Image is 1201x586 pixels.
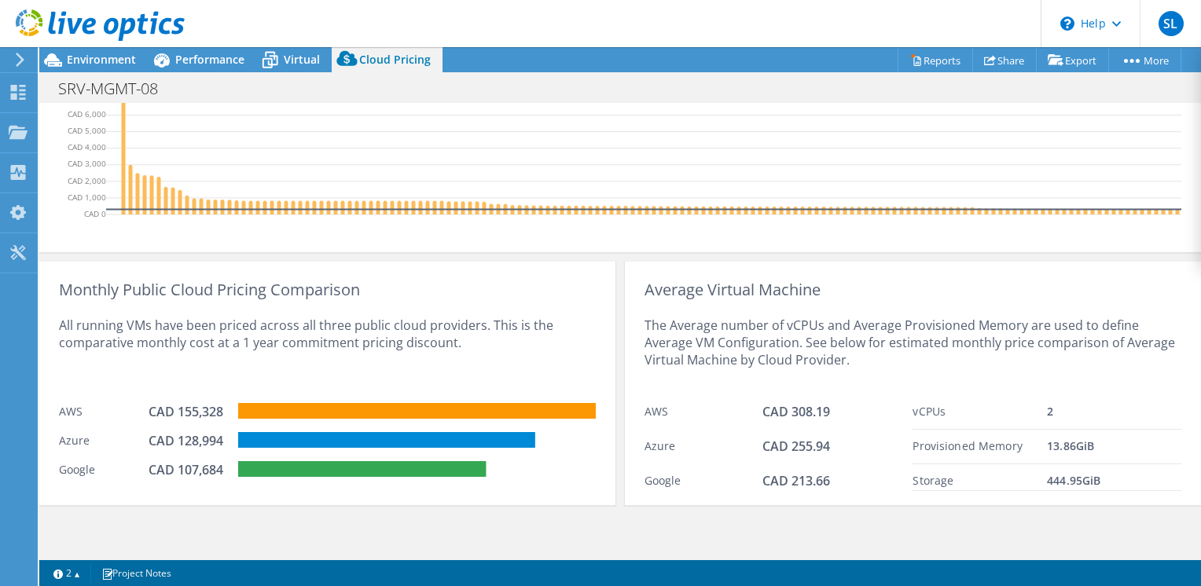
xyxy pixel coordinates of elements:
span: 2 [1047,404,1053,419]
div: Azure [59,432,149,449]
div: Google [59,461,149,478]
a: Reports [898,48,973,72]
div: The Average number of vCPUs and Average Provisioned Memory are used to define Average VM Configur... [645,298,1181,395]
span: Virtual [284,52,320,67]
div: AWS [59,403,149,420]
span: Cloud Pricing [359,52,431,67]
div: All running VMs have been priced across all three public cloud providers. This is the comparative... [59,298,596,395]
text: CAD 6,000 [68,108,106,119]
span: Azure [645,438,676,453]
a: Share [972,48,1037,72]
svg: \n [1060,16,1074,31]
div: Average Virtual Machine [645,281,1181,298]
div: CAD 107,684 [149,461,227,478]
span: SL [1159,11,1184,36]
text: CAD 0 [84,208,106,219]
div: CAD 155,328 [149,403,227,420]
a: 2 [42,563,91,583]
a: Project Notes [90,563,182,583]
text: CAD 3,000 [68,159,106,170]
div: CAD 128,994 [149,432,227,449]
div: Monthly Public Cloud Pricing Comparison [59,281,596,298]
span: AWS [645,404,668,419]
span: 444.95 GiB [1047,473,1100,488]
span: Google [645,473,681,488]
a: More [1108,48,1181,72]
span: CAD 308.19 [762,403,830,420]
text: CAD 7,000 [68,92,106,103]
span: CAD 255.94 [762,438,830,455]
span: Provisioned Memory [913,438,1023,453]
text: CAD 1,000 [68,192,106,203]
text: CAD 4,000 [68,142,106,153]
h1: SRV-MGMT-08 [51,80,182,97]
text: CAD 5,000 [68,125,106,136]
span: Performance [175,52,244,67]
a: Export [1036,48,1109,72]
span: vCPUs [913,404,946,419]
text: CAD 2,000 [68,175,106,186]
span: 13.86 GiB [1047,438,1094,453]
span: Storage [913,473,953,488]
span: CAD 213.66 [762,472,830,489]
span: Environment [67,52,136,67]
